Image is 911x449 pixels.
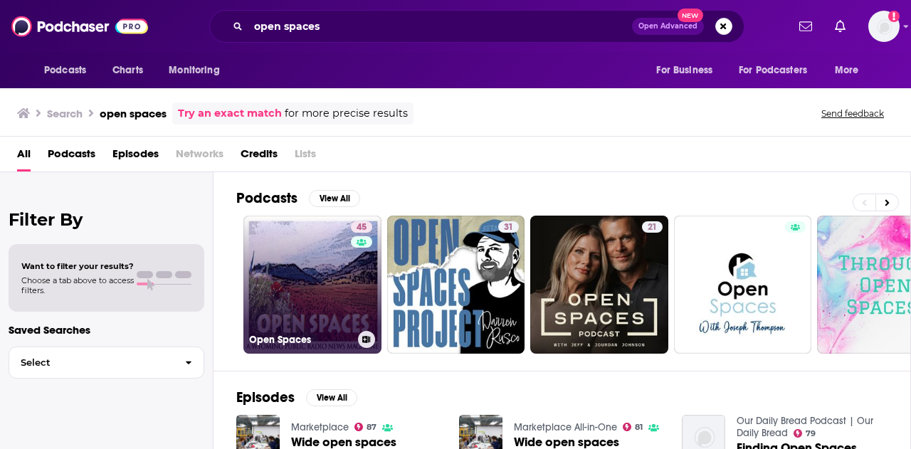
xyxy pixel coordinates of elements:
[656,60,712,80] span: For Business
[806,430,816,437] span: 79
[868,11,900,42] button: Show profile menu
[112,60,143,80] span: Charts
[730,57,828,84] button: open menu
[825,57,877,84] button: open menu
[638,23,697,30] span: Open Advanced
[632,18,704,35] button: Open AdvancedNew
[498,221,519,233] a: 31
[835,60,859,80] span: More
[100,107,167,120] h3: open spaces
[47,107,83,120] h3: Search
[623,423,643,431] a: 81
[387,216,525,354] a: 31
[285,105,408,122] span: for more precise results
[112,142,159,171] a: Episodes
[248,15,632,38] input: Search podcasts, credits, & more...
[236,389,295,406] h2: Episodes
[159,57,238,84] button: open menu
[817,107,888,120] button: Send feedback
[514,436,619,448] a: Wide open spaces
[9,358,174,367] span: Select
[21,275,134,295] span: Choose a tab above to access filters.
[176,142,223,171] span: Networks
[209,10,744,43] div: Search podcasts, credits, & more...
[514,421,617,433] a: Marketplace All-in-One
[178,105,282,122] a: Try an exact match
[241,142,278,171] a: Credits
[103,57,152,84] a: Charts
[291,436,396,448] a: Wide open spaces
[648,221,657,235] span: 21
[868,11,900,42] span: Logged in as SarahCBreivogel
[888,11,900,22] svg: Add a profile image
[635,424,643,430] span: 81
[291,421,349,433] a: Marketplace
[295,142,316,171] span: Lists
[48,142,95,171] a: Podcasts
[357,221,367,235] span: 45
[868,11,900,42] img: User Profile
[306,389,357,406] button: View All
[530,216,668,354] a: 21
[236,189,360,207] a: PodcastsView All
[351,221,372,233] a: 45
[367,424,376,430] span: 87
[309,190,360,207] button: View All
[9,209,204,230] h2: Filter By
[9,347,204,379] button: Select
[737,415,873,439] a: Our Daily Bread Podcast | Our Daily Bread
[354,423,377,431] a: 87
[794,14,818,38] a: Show notifications dropdown
[794,429,816,438] a: 79
[739,60,807,80] span: For Podcasters
[34,57,105,84] button: open menu
[236,189,297,207] h2: Podcasts
[169,60,219,80] span: Monitoring
[646,57,730,84] button: open menu
[642,221,663,233] a: 21
[243,216,381,354] a: 45Open Spaces
[678,9,703,22] span: New
[11,13,148,40] img: Podchaser - Follow, Share and Rate Podcasts
[829,14,851,38] a: Show notifications dropdown
[249,334,352,346] h3: Open Spaces
[504,221,513,235] span: 31
[44,60,86,80] span: Podcasts
[21,261,134,271] span: Want to filter your results?
[9,323,204,337] p: Saved Searches
[236,389,357,406] a: EpisodesView All
[17,142,31,171] a: All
